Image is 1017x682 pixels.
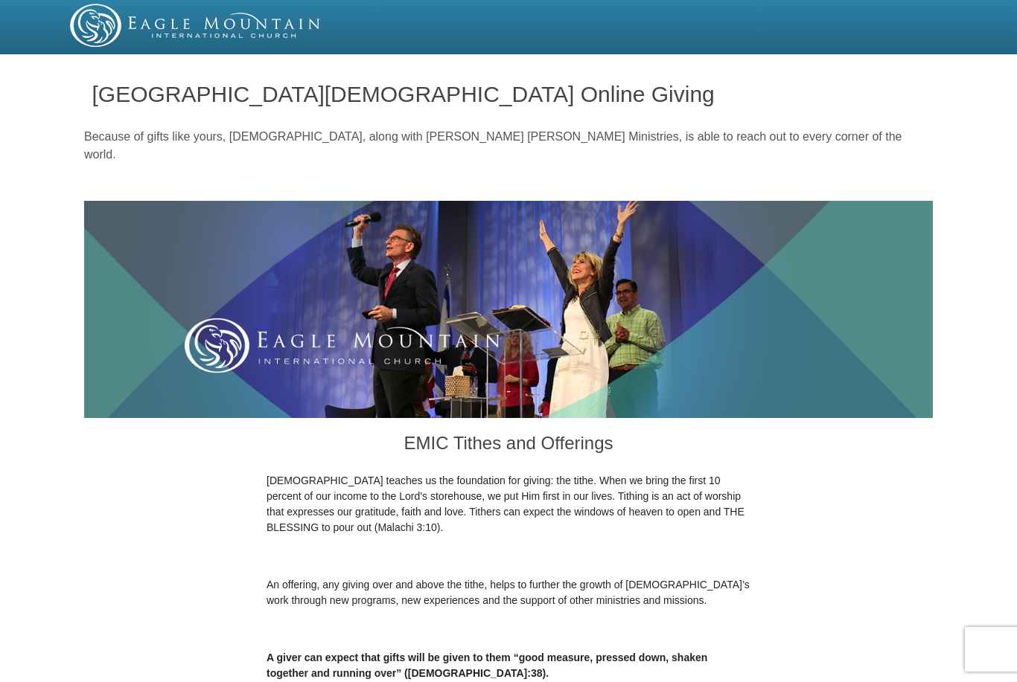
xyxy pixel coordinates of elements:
p: Because of gifts like yours, [DEMOGRAPHIC_DATA], along with [PERSON_NAME] [PERSON_NAME] Ministrie... [84,128,933,164]
p: [DEMOGRAPHIC_DATA] teaches us the foundation for giving: the tithe. When we bring the first 10 pe... [267,473,750,535]
p: An offering, any giving over and above the tithe, helps to further the growth of [DEMOGRAPHIC_DAT... [267,577,750,608]
b: A giver can expect that gifts will be given to them “good measure, pressed down, shaken together ... [267,652,707,679]
h3: EMIC Tithes and Offerings [267,418,750,473]
img: EMIC [70,4,322,47]
h1: [GEOGRAPHIC_DATA][DEMOGRAPHIC_DATA] Online Giving [92,82,925,106]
